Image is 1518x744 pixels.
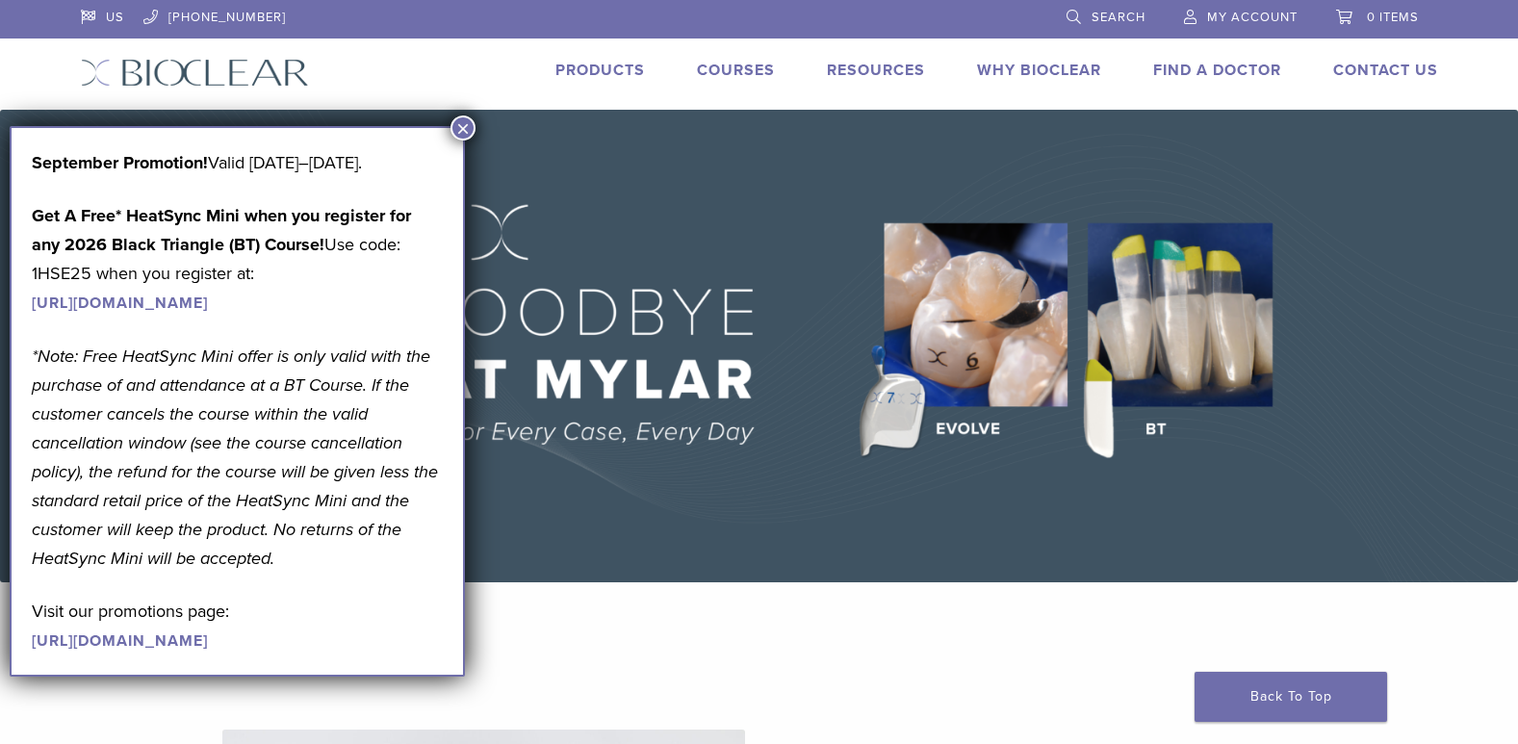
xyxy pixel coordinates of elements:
a: Contact Us [1333,61,1438,80]
span: 0 items [1367,10,1419,25]
p: Valid [DATE]–[DATE]. [32,148,443,177]
a: Why Bioclear [977,61,1101,80]
strong: September Promotion! [32,152,208,173]
button: Close [450,115,476,141]
strong: Get A Free* HeatSync Mini when you register for any 2026 Black Triangle (BT) Course! [32,205,411,255]
p: Use code: 1HSE25 when you register at: [32,201,443,317]
span: Search [1092,10,1145,25]
a: Find A Doctor [1153,61,1281,80]
a: Products [555,61,645,80]
a: [URL][DOMAIN_NAME] [32,294,208,313]
em: *Note: Free HeatSync Mini offer is only valid with the purchase of and attendance at a BT Course.... [32,346,438,569]
a: Back To Top [1195,672,1387,722]
p: Visit our promotions page: [32,597,443,654]
a: Resources [827,61,925,80]
img: Bioclear [81,59,309,87]
a: Courses [697,61,775,80]
a: [URL][DOMAIN_NAME] [32,631,208,651]
span: My Account [1207,10,1298,25]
